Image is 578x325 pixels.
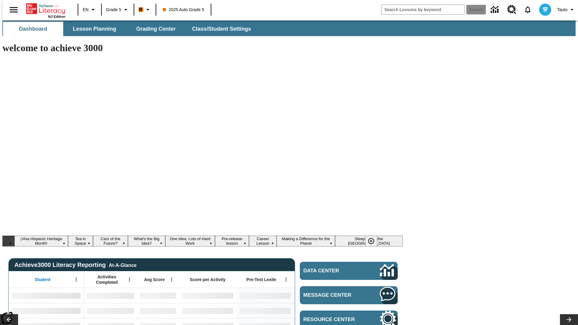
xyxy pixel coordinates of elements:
[139,6,142,13] span: B
[136,4,154,15] button: Boost Class color is orange. Change class color
[303,317,362,323] span: Resource Center
[80,4,99,15] button: Language: EN, Select a language
[106,7,121,13] span: Grade 5
[539,4,551,16] img: avatar image
[83,7,89,13] span: EN
[84,288,137,303] div: No Data,
[277,236,335,246] button: Slide 8 Making a Difference for the Planet
[555,4,578,15] button: Profile/Settings
[303,268,360,274] span: Data Center
[303,292,362,298] span: Message Center
[14,262,137,268] span: Achieve3000 Literacy Reporting
[137,303,179,318] div: No Data,
[335,236,403,246] button: Slide 9 Sleepless in the Animal Kingdom
[557,7,567,13] span: Tauto
[5,1,23,19] button: Open side menu
[87,274,127,285] span: Activities Completed
[365,236,377,246] button: Pause
[190,277,226,282] span: Score per Activity
[104,4,132,15] button: Grade: Grade 5, Select a grade
[2,20,576,36] div: SubNavbar
[72,275,81,284] button: Open Menu
[48,15,65,18] span: NJ Edition
[73,26,116,32] span: Lesson Planning
[136,26,176,32] span: Grading Center
[487,2,504,18] a: Data Center
[536,2,555,17] button: Select a new avatar
[84,303,137,318] div: No Data,
[504,2,520,18] a: Resource Center, Will open in new tab
[281,275,291,284] button: Open Menu
[300,286,398,304] a: Message Center
[165,236,215,246] button: Slide 5 One Idea, Lots of Hard Work
[144,277,165,282] span: Avg Score
[163,7,204,13] span: 2025 Auto Grade 5
[167,275,176,284] button: Open Menu
[560,314,578,325] button: Lesson carousel, Next
[520,2,536,17] a: Notifications
[187,22,256,36] button: Class/Student Settings
[215,236,249,246] button: Slide 6 Pre-release lesson
[3,22,63,36] button: Dashboard
[26,2,65,18] div: Home
[125,275,134,284] button: Open Menu
[14,236,68,246] button: Slide 1 ¡Viva Hispanic Heritage Month!
[68,236,93,246] button: Slide 2 Tea in Space
[300,262,398,280] a: Data Center
[126,22,186,36] button: Grading Center
[19,26,47,32] span: Dashboard
[128,236,165,246] button: Slide 4 What's the Big Idea?
[64,22,125,36] button: Lesson Planning
[26,3,65,15] a: Home
[192,26,251,32] span: Class/Student Settings
[365,236,383,246] div: Pause
[93,236,128,246] button: Slide 3 Cars of the Future?
[249,236,277,246] button: Slide 7 Career Lesson
[247,277,276,282] span: Pre-Test Lexile
[109,262,136,268] div: At-A-Glance
[35,277,50,282] span: Student
[2,42,403,54] h1: welcome to achieve 3000
[2,22,256,36] div: SubNavbar
[381,5,465,14] input: search field
[137,288,179,303] div: No Data,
